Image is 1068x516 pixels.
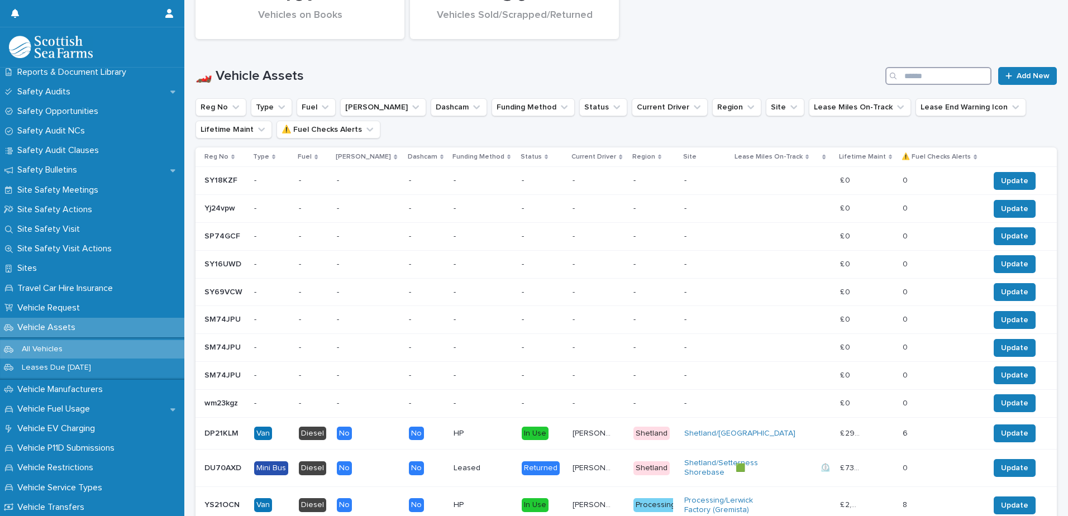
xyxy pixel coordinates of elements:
[573,285,577,297] p: -
[1001,175,1028,187] span: Update
[684,232,724,241] p: -
[454,399,493,408] p: -
[903,230,910,241] p: 0
[13,423,104,434] p: Vehicle EV Charging
[204,151,228,163] p: Reg No
[254,315,290,324] p: -
[735,151,803,163] p: Lease Miles On-Track
[684,371,724,380] p: -
[454,315,493,324] p: -
[196,250,1057,278] tr: SY16UWDSY16UWD -------- --£ 0£ 0 00 Update
[522,399,561,408] p: -
[522,204,561,213] p: -
[684,343,724,352] p: -
[196,98,246,116] button: Reg No
[337,427,352,441] div: No
[337,315,376,324] p: -
[573,202,577,213] p: -
[994,200,1036,218] button: Update
[1001,370,1028,381] span: Update
[1001,231,1028,242] span: Update
[840,230,852,241] p: £ 0
[571,151,616,163] p: Current Driver
[204,427,241,438] p: DP21KLM
[204,341,243,352] p: SM74JPU
[13,363,100,372] p: Leases Due [DATE]
[839,151,886,163] p: Lifetime Maint
[994,366,1036,384] button: Update
[1001,428,1028,439] span: Update
[13,243,121,254] p: Site Safety Visit Actions
[492,98,575,116] button: Funding Method
[13,263,46,274] p: Sites
[409,176,445,185] p: -
[299,343,328,352] p: -
[13,462,102,473] p: Vehicle Restrictions
[840,396,852,408] p: £ 0
[13,443,123,453] p: Vehicle P11D Submissions
[632,98,708,116] button: Current Driver
[196,222,1057,250] tr: SP74GCFSP74GCF -------- --£ 0£ 0 00 Update
[196,334,1057,362] tr: SM74JPUSM74JPU -------- --£ 0£ 0 00 Update
[429,9,600,33] div: Vehicles Sold/Scrapped/Returned
[337,288,376,297] p: -
[573,313,577,324] p: -
[13,502,93,513] p: Vehicle Transfers
[409,399,445,408] p: -
[684,288,724,297] p: -
[994,255,1036,273] button: Update
[903,313,910,324] p: 0
[340,98,426,116] button: Lightfoot
[903,369,910,380] p: 0
[337,371,376,380] p: -
[13,283,122,294] p: Travel Car Hire Insurance
[254,260,290,269] p: -
[337,260,376,269] p: -
[454,204,493,213] p: -
[13,322,84,333] p: Vehicle Assets
[573,498,614,510] p: Mandy Fairless
[522,176,561,185] p: -
[902,151,971,163] p: ⚠️ Fuel Checks Alerts
[684,429,795,438] a: Shetland/[GEOGRAPHIC_DATA]
[840,427,862,438] p: £ 296.00
[1001,203,1028,214] span: Update
[573,369,577,380] p: -
[573,461,614,473] p: Matthew Dade, Mark Davies, Andrew Manson, Mark W Catton, Steven Leslie, Craig Fullerton, Liam Graham
[337,461,352,475] div: No
[299,461,326,475] div: Diesel
[522,343,561,352] p: -
[196,450,1057,487] tr: DU70AXDDU70AXD Mini BusDieselNoNoLeasedReturned[PERSON_NAME], [PERSON_NAME], [PERSON_NAME], [PERS...
[254,343,290,352] p: -
[409,427,424,441] div: No
[254,399,290,408] p: -
[409,260,445,269] p: -
[712,98,761,116] button: Region
[452,151,504,163] p: Funding Method
[196,361,1057,389] tr: SM74JPUSM74JPU -------- --£ 0£ 0 00 Update
[254,232,290,241] p: -
[1001,259,1028,270] span: Update
[204,285,245,297] p: SY69VCW
[885,67,991,85] div: Search
[409,232,445,241] p: -
[196,167,1057,195] tr: SY18KZFSY18KZF -------- --£ 0£ 0 00 Update
[684,399,724,408] p: -
[337,176,376,185] p: -
[840,461,862,473] p: £ 732.00
[994,283,1036,301] button: Update
[684,496,753,515] a: Processing/Lerwick Factory (Gremista)
[196,306,1057,334] tr: SM74JPUSM74JPU -------- --£ 0£ 0 00 Update
[684,176,724,185] p: -
[13,67,135,78] p: Reports & Document Library
[204,313,243,324] p: SM74JPU
[409,498,424,512] div: No
[1001,314,1028,326] span: Update
[254,427,272,441] div: Van
[254,288,290,297] p: -
[299,498,326,512] div: Diesel
[13,185,107,195] p: Site Safety Meetings
[299,232,328,241] p: -
[409,371,445,380] p: -
[903,341,910,352] p: 0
